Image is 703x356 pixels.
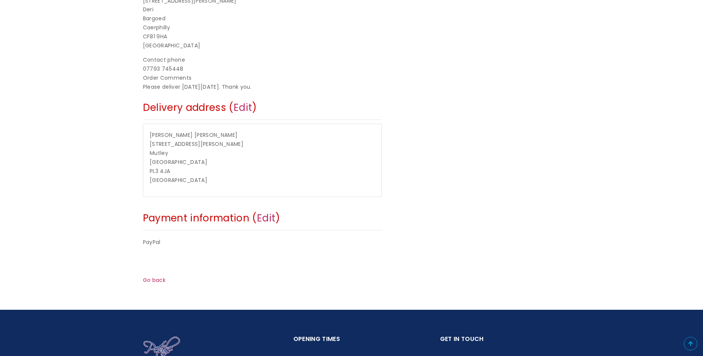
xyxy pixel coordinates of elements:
[143,42,200,49] span: [GEOGRAPHIC_DATA]
[143,101,257,114] span: Delivery address ( )
[143,6,153,13] span: Deri
[143,276,166,284] a: Go back
[150,149,168,157] span: Mutley
[143,238,382,247] div: PayPal
[440,334,557,349] h2: Get in touch
[150,140,243,148] span: [STREET_ADDRESS][PERSON_NAME]
[143,211,280,225] span: Payment information ( )
[143,83,382,92] div: Please deliver [DATE][DATE]. Thank you.
[143,252,382,273] iframe: PayPal
[150,176,207,184] span: [GEOGRAPHIC_DATA]
[143,74,382,83] div: Order Comments
[234,101,252,114] a: Edit
[150,158,207,166] span: [GEOGRAPHIC_DATA]
[150,131,193,139] span: [PERSON_NAME]
[194,131,238,139] span: [PERSON_NAME]
[150,167,170,175] span: PL3 4JA
[143,15,166,22] span: Bargoed
[143,33,167,40] span: CF81 9HA
[143,65,382,74] div: 07793 745448
[143,24,170,31] span: Caerphilly
[257,211,275,225] a: Edit
[293,334,410,349] h2: Opening Times
[143,56,382,65] div: Contact phone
